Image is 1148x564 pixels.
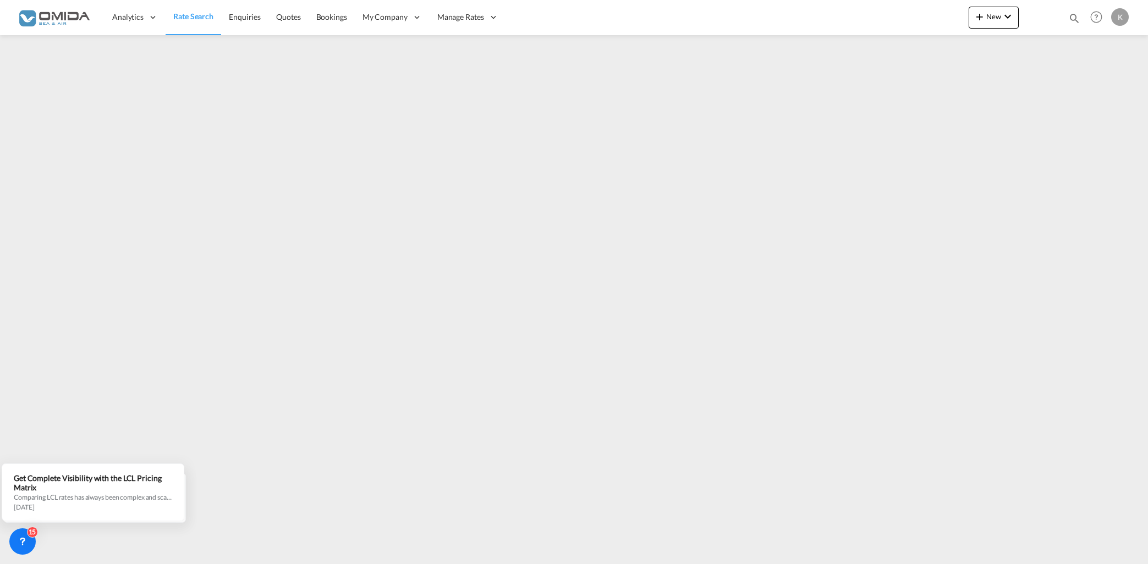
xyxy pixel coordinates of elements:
[112,12,144,23] span: Analytics
[437,12,484,23] span: Manage Rates
[1068,12,1080,24] md-icon: icon-magnify
[1068,12,1080,29] div: icon-magnify
[316,12,347,21] span: Bookings
[173,12,213,21] span: Rate Search
[276,12,300,21] span: Quotes
[229,12,261,21] span: Enquiries
[1087,8,1106,26] span: Help
[362,12,408,23] span: My Company
[969,7,1019,29] button: icon-plus 400-fgNewicon-chevron-down
[1087,8,1111,27] div: Help
[1111,8,1129,26] div: K
[17,5,91,30] img: 459c566038e111ed959c4fc4f0a4b274.png
[973,10,986,23] md-icon: icon-plus 400-fg
[973,12,1014,21] span: New
[1001,10,1014,23] md-icon: icon-chevron-down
